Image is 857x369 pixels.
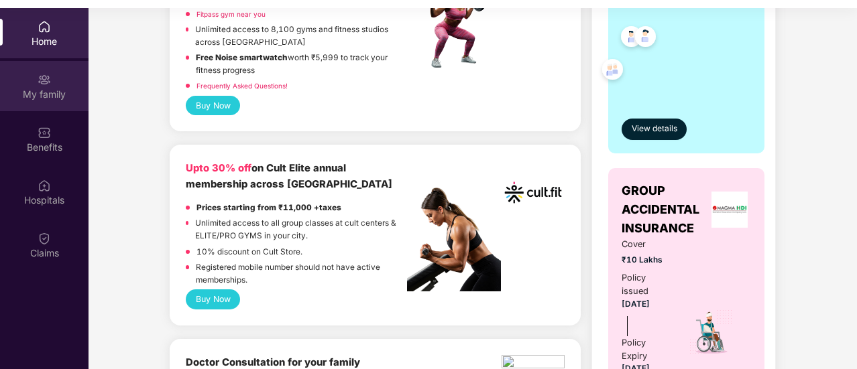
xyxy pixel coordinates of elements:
[407,188,501,291] img: pc2.png
[196,52,407,76] p: worth ₹5,999 to track your fitness progress
[195,217,407,242] p: Unlimited access to all group classes at cult centers & ELITE/PRO GYMS in your city.
[502,161,565,224] img: cult.png
[622,299,650,309] span: [DATE]
[622,271,671,298] div: Policy issued
[615,22,648,55] img: svg+xml;base64,PHN2ZyB4bWxucz0iaHR0cDovL3d3dy53My5vcmcvMjAwMC9zdmciIHdpZHRoPSI0OC45NDMiIGhlaWdodD...
[38,73,51,86] img: svg+xml;base64,PHN2ZyB3aWR0aD0iMjAiIGhlaWdodD0iMjAiIHZpZXdCb3g9IjAgMCAyMCAyMCIgZmlsbD0ibm9uZSIgeG...
[186,356,360,368] b: Doctor Consultation for your family
[38,232,51,245] img: svg+xml;base64,PHN2ZyBpZD0iQ2xhaW0iIHhtbG5zPSJodHRwOi8vd3d3LnczLm9yZy8yMDAwL3N2ZyIgd2lkdGg9IjIwIi...
[196,53,288,62] strong: Free Noise smartwatch
[688,309,734,356] img: icon
[38,20,51,33] img: svg+xml;base64,PHN2ZyBpZD0iSG9tZSIgeG1sbnM9Imh0dHA6Ly93d3cudzMub3JnLzIwMDAvc3ZnIiB3aWR0aD0iMjAiIG...
[186,96,240,115] button: Buy Now
[622,238,671,251] span: Cover
[622,119,687,140] button: View details
[196,203,341,212] strong: Prices starting from ₹11,000 +taxes
[632,123,677,135] span: View details
[196,82,288,90] a: Frequently Asked Questions!
[38,179,51,192] img: svg+xml;base64,PHN2ZyBpZD0iSG9zcGl0YWxzIiB4bWxucz0iaHR0cDovL3d3dy53My5vcmcvMjAwMC9zdmciIHdpZHRoPS...
[196,261,407,286] p: Registered mobile number should not have active memberships.
[38,126,51,139] img: svg+xml;base64,PHN2ZyBpZD0iQmVuZWZpdHMiIHhtbG5zPSJodHRwOi8vd3d3LnczLm9yZy8yMDAwL3N2ZyIgd2lkdGg9Ij...
[622,181,708,238] span: GROUP ACCIDENTAL INSURANCE
[186,162,251,174] b: Upto 30% off
[196,246,302,259] p: 10% discount on Cult Store.
[622,254,671,267] span: ₹10 Lakhs
[596,55,629,88] img: svg+xml;base64,PHN2ZyB4bWxucz0iaHR0cDovL3d3dy53My5vcmcvMjAwMC9zdmciIHdpZHRoPSI0OC45NDMiIGhlaWdodD...
[711,192,748,228] img: insurerLogo
[186,162,392,190] b: on Cult Elite annual membership across [GEOGRAPHIC_DATA]
[196,10,266,18] a: Fitpass gym near you
[195,23,407,48] p: Unlimited access to 8,100 gyms and fitness studios across [GEOGRAPHIC_DATA]
[629,22,662,55] img: svg+xml;base64,PHN2ZyB4bWxucz0iaHR0cDovL3d3dy53My5vcmcvMjAwMC9zdmciIHdpZHRoPSI0OC45NDMiIGhlaWdodD...
[186,289,240,309] button: Buy Now
[622,336,671,363] div: Policy Expiry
